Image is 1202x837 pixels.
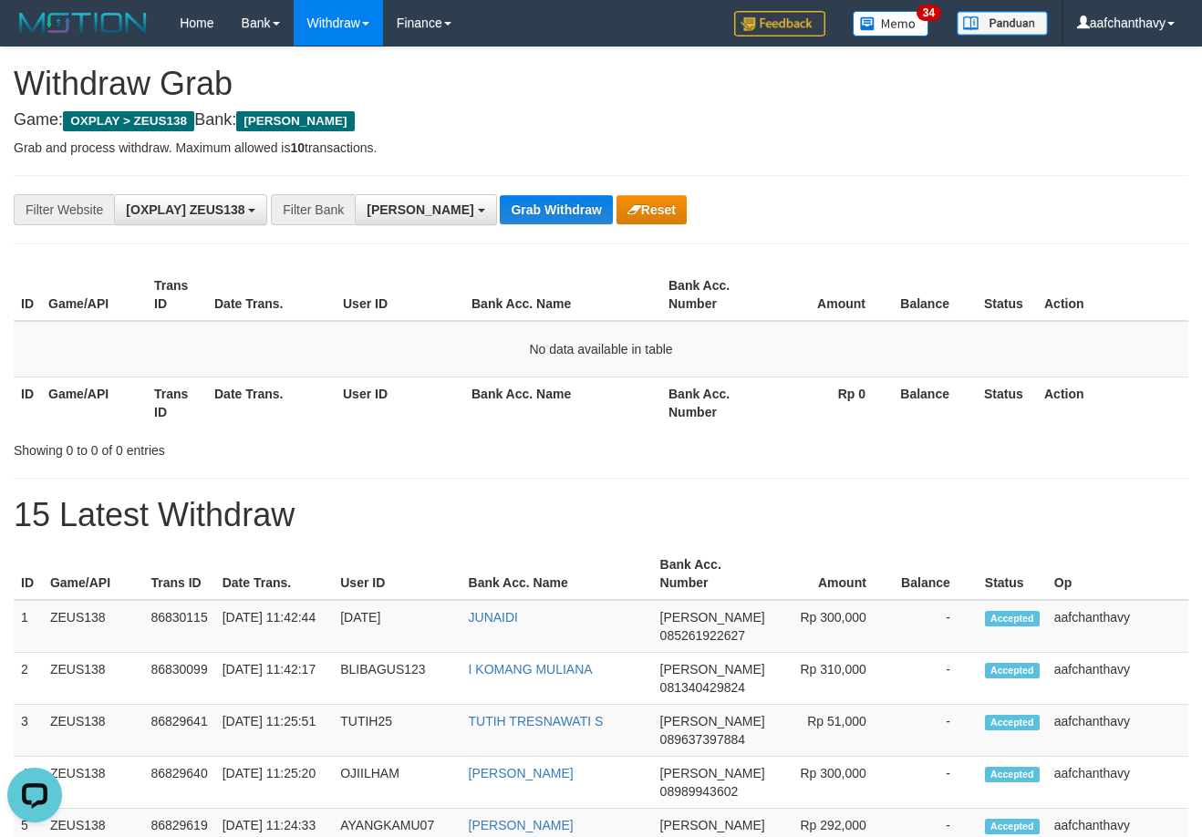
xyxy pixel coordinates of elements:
[772,653,894,705] td: Rp 310,000
[333,600,461,653] td: [DATE]
[1047,548,1188,600] th: Op
[143,757,214,809] td: 86829640
[464,269,661,321] th: Bank Acc. Name
[7,7,62,62] button: Open LiveChat chat widget
[660,732,745,747] span: Copy 089637397884 to clipboard
[653,548,772,600] th: Bank Acc. Number
[1047,600,1188,653] td: aafchanthavy
[215,757,334,809] td: [DATE] 11:25:20
[143,548,214,600] th: Trans ID
[236,111,354,131] span: [PERSON_NAME]
[14,600,43,653] td: 1
[772,600,894,653] td: Rp 300,000
[660,784,739,799] span: Copy 08989943602 to clipboard
[271,194,355,225] div: Filter Bank
[1047,653,1188,705] td: aafchanthavy
[767,269,893,321] th: Amount
[1037,269,1188,321] th: Action
[894,548,978,600] th: Balance
[63,111,194,131] span: OXPLAY > ZEUS138
[660,680,745,695] span: Copy 081340429824 to clipboard
[464,377,661,429] th: Bank Acc. Name
[43,548,143,600] th: Game/API
[894,600,978,653] td: -
[985,663,1040,678] span: Accepted
[957,11,1048,36] img: panduan.png
[1047,705,1188,757] td: aafchanthavy
[14,548,43,600] th: ID
[894,757,978,809] td: -
[14,377,41,429] th: ID
[1047,757,1188,809] td: aafchanthavy
[469,818,574,832] a: [PERSON_NAME]
[660,818,765,832] span: [PERSON_NAME]
[977,377,1037,429] th: Status
[215,548,334,600] th: Date Trans.
[461,548,653,600] th: Bank Acc. Name
[43,600,143,653] td: ZEUS138
[985,767,1040,782] span: Accepted
[355,194,496,225] button: [PERSON_NAME]
[215,705,334,757] td: [DATE] 11:25:51
[14,194,114,225] div: Filter Website
[14,111,1188,129] h4: Game: Bank:
[500,195,612,224] button: Grab Withdraw
[41,377,147,429] th: Game/API
[336,377,464,429] th: User ID
[660,714,765,728] span: [PERSON_NAME]
[894,653,978,705] td: -
[14,269,41,321] th: ID
[14,9,152,36] img: MOTION_logo.png
[917,5,941,21] span: 34
[215,600,334,653] td: [DATE] 11:42:44
[660,628,745,643] span: Copy 085261922627 to clipboard
[853,11,929,36] img: Button%20Memo.svg
[1037,377,1188,429] th: Action
[617,195,687,224] button: Reset
[336,269,464,321] th: User ID
[893,377,977,429] th: Balance
[114,194,267,225] button: [OXPLAY] ZEUS138
[894,705,978,757] td: -
[14,66,1188,102] h1: Withdraw Grab
[734,11,825,36] img: Feedback.jpg
[207,269,336,321] th: Date Trans.
[978,548,1047,600] th: Status
[333,653,461,705] td: BLIBAGUS123
[14,497,1188,533] h1: 15 Latest Withdraw
[14,653,43,705] td: 2
[147,269,207,321] th: Trans ID
[660,610,765,625] span: [PERSON_NAME]
[333,548,461,600] th: User ID
[143,705,214,757] td: 86829641
[772,757,894,809] td: Rp 300,000
[660,662,765,677] span: [PERSON_NAME]
[893,269,977,321] th: Balance
[469,766,574,780] a: [PERSON_NAME]
[14,139,1188,157] p: Grab and process withdraw. Maximum allowed is transactions.
[215,653,334,705] td: [DATE] 11:42:17
[41,269,147,321] th: Game/API
[985,715,1040,730] span: Accepted
[290,140,305,155] strong: 10
[14,434,487,460] div: Showing 0 to 0 of 0 entries
[772,548,894,600] th: Amount
[126,202,244,217] span: [OXPLAY] ZEUS138
[977,269,1037,321] th: Status
[367,202,473,217] span: [PERSON_NAME]
[767,377,893,429] th: Rp 0
[143,600,214,653] td: 86830115
[661,269,767,321] th: Bank Acc. Number
[469,714,604,728] a: TUTIH TRESNAWATI S
[207,377,336,429] th: Date Trans.
[14,757,43,809] td: 4
[985,611,1040,626] span: Accepted
[985,819,1040,834] span: Accepted
[14,705,43,757] td: 3
[469,610,518,625] a: JUNAIDI
[43,705,143,757] td: ZEUS138
[43,757,143,809] td: ZEUS138
[660,766,765,780] span: [PERSON_NAME]
[333,757,461,809] td: OJIILHAM
[661,377,767,429] th: Bank Acc. Number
